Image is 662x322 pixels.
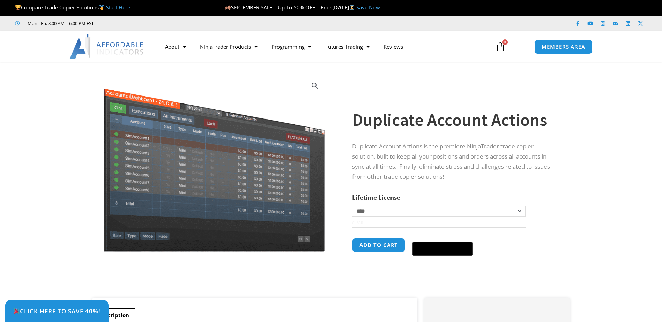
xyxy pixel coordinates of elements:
a: NinjaTrader Products [193,39,265,55]
nav: Menu [158,39,488,55]
button: Add to cart [352,238,405,252]
p: Duplicate Account Actions is the premiere NinjaTrader trade copier solution, built to keep all yo... [352,141,556,182]
span: Mon - Fri: 8:00 AM – 6:00 PM EST [26,19,94,28]
a: Clear options [352,220,363,225]
img: LogoAI | Affordable Indicators – NinjaTrader [69,34,144,59]
iframe: Customer reviews powered by Trustpilot [104,20,208,27]
button: Buy with GPay [412,242,473,256]
a: Programming [265,39,318,55]
a: About [158,39,193,55]
a: View full-screen image gallery [308,79,321,92]
a: 🎉Click Here to save 40%! [5,300,109,322]
a: 0 [485,37,516,57]
a: Futures Trading [318,39,377,55]
span: Compare Trade Copier Solutions [15,4,130,11]
label: Lifetime License [352,193,400,201]
h1: Duplicate Account Actions [352,108,556,132]
span: MEMBERS AREA [542,44,585,49]
iframe: Secure payment input frame [411,237,474,238]
span: SEPTEMBER SALE | Up To 50% OFF | Ends [225,4,332,11]
img: Screenshot 2024-08-26 15414455555 [102,74,326,252]
img: 🥇 [99,5,104,10]
a: Reviews [377,39,410,55]
a: MEMBERS AREA [534,40,593,54]
img: 🎉 [14,308,20,314]
strong: [DATE] [332,4,356,11]
a: Start Here [106,4,130,11]
span: Click Here to save 40%! [13,308,101,314]
span: 0 [502,39,508,45]
img: 🏆 [15,5,21,10]
img: 🍂 [225,5,231,10]
img: ⌛ [349,5,355,10]
a: Save Now [356,4,380,11]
